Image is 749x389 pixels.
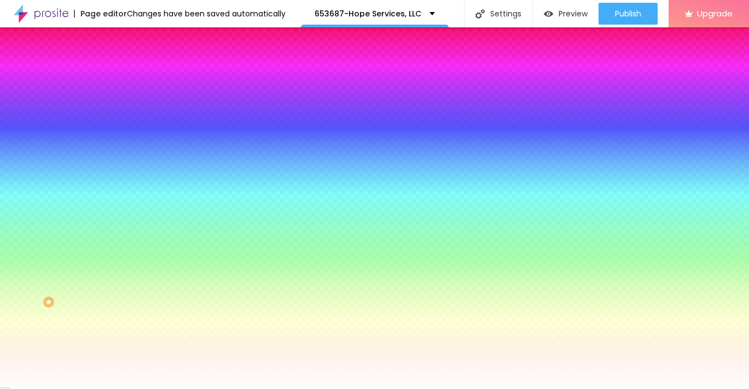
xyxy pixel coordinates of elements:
[475,9,485,19] img: Icone
[559,9,588,18] span: Preview
[615,9,641,18] span: Publish
[315,10,421,18] p: 653687-Hope Services, LLC
[127,10,286,18] div: Changes have been saved automatically
[599,3,658,25] button: Publish
[697,9,733,18] span: Upgrade
[74,10,127,18] div: Page editor
[533,3,599,25] button: Preview
[544,9,553,19] img: view-1.svg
